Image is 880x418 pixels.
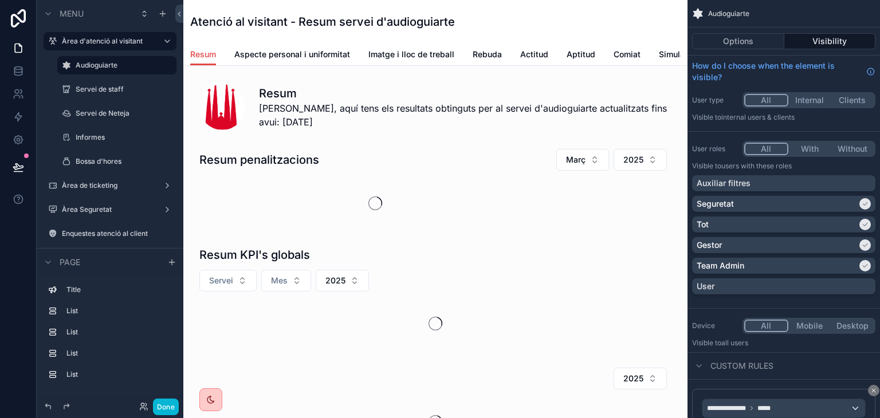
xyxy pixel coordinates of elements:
label: List [66,349,172,358]
div: scrollable content [37,275,183,395]
button: Internal [788,94,831,107]
label: User type [692,96,738,105]
button: Options [692,33,784,49]
span: Custom rules [710,360,773,372]
span: How do I choose when the element is visible? [692,60,862,83]
label: Informes [76,133,174,142]
button: Done [153,399,179,415]
span: Aptitud [567,49,595,60]
h1: Atenció al visitant - Resum servei d'audioguiarte [190,14,455,30]
label: Servei de staff [76,85,174,94]
span: Comiat [614,49,641,60]
p: User [697,281,714,292]
span: Resum [190,49,216,60]
label: Àrea d'atenció al visitant [62,37,154,46]
span: Audioguiarte [708,9,749,18]
a: Imatge i lloc de treball [368,44,454,67]
label: Audioguiarte [76,61,170,70]
label: List [66,328,172,337]
a: Simulacions [659,44,705,67]
span: Simulacions [659,49,705,60]
a: Comiat [614,44,641,67]
a: Rebuda [473,44,502,67]
label: Bossa d'hores [76,157,174,166]
span: Aspecte personal i uniformitat [234,49,350,60]
button: Clients [831,94,874,107]
a: Aptitud [567,44,595,67]
a: Resum [190,44,216,66]
label: Device [692,321,738,330]
p: Visible to [692,161,875,171]
span: all users [721,338,748,347]
p: Seguretat [697,198,734,210]
p: Visible to [692,113,875,122]
button: All [744,320,788,332]
p: Gestor [697,239,722,251]
label: List [66,306,172,316]
label: Title [66,285,172,294]
span: Imatge i lloc de treball [368,49,454,60]
span: Page [60,257,80,268]
button: All [744,143,788,155]
span: Internal users & clients [721,113,795,121]
button: Desktop [831,320,874,332]
span: Users with these roles [721,161,792,170]
button: Without [831,143,874,155]
label: Enquestes atenció al client [62,229,174,238]
label: Servei de Neteja [76,109,174,118]
span: Rebuda [473,49,502,60]
label: List [66,370,172,379]
a: Actitud [520,44,548,67]
p: Team Admin [697,260,744,271]
p: Visible to [692,338,875,348]
button: With [788,143,831,155]
label: User roles [692,144,738,153]
span: Menu [60,8,84,19]
button: Visibility [784,33,876,49]
button: All [744,94,788,107]
p: Tot [697,219,709,230]
button: Mobile [788,320,831,332]
a: Aspecte personal i uniformitat [234,44,350,67]
p: Auxiliar filtres [697,178,751,189]
label: Àrea de ticketing [62,181,158,190]
span: Actitud [520,49,548,60]
a: How do I choose when the element is visible? [692,60,875,83]
label: Àrea Seguretat [62,205,158,214]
